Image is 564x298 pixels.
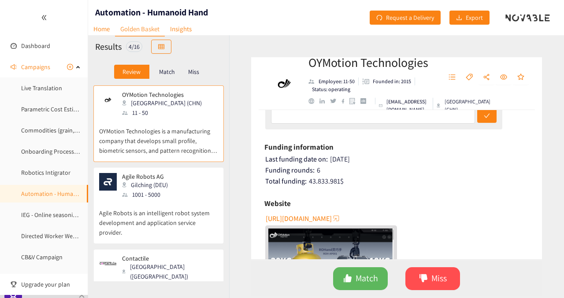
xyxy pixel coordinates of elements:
[21,211,110,219] a: IEG - Online seasoning monitoring
[67,64,73,70] span: plus-circle
[308,85,350,93] li: Status
[21,58,50,76] span: Campaigns
[122,173,168,180] p: Agile Robots AG
[356,272,378,285] span: Match
[308,77,359,85] li: Employees
[21,232,136,240] a: Directed Worker Wearables – Manufacturing
[122,255,212,262] p: Contactile
[267,66,302,101] img: Company Logo
[477,109,497,123] button: check
[405,267,460,290] button: dislikeMiss
[330,99,341,103] a: twitter
[456,15,462,22] span: download
[158,44,164,51] span: table
[122,190,173,199] div: 1001 - 5000
[122,98,207,108] div: [GEOGRAPHIC_DATA] (CHN)
[21,190,100,198] a: Automation - Humanoid Hand
[21,105,92,113] a: Parametric Cost Estimation
[21,253,63,261] a: CB&V Campaign
[333,267,388,290] button: likeMatch
[496,70,512,85] button: eye
[500,74,507,81] span: eye
[126,41,142,52] div: 4 / 16
[21,84,62,92] a: Live Translation
[466,13,483,22] span: Export
[265,177,529,186] div: 43.833.981 $
[483,74,490,81] span: share-alt
[479,70,494,85] button: share-alt
[343,274,352,284] span: like
[349,98,360,104] a: google maps
[21,42,50,50] a: Dashboard
[373,77,411,85] p: Founded in: 2015
[99,173,117,191] img: Snapshot of the company's website
[466,74,473,81] span: tag
[99,199,218,237] p: Agile Robots is an intelligent robot system development and application service provider.
[461,70,477,85] button: tag
[99,255,117,272] img: Snapshot of the company's website
[122,68,141,75] p: Review
[188,68,199,75] p: Miss
[122,180,173,190] div: Gilching (DEU)
[266,211,341,225] button: [URL][DOMAIN_NAME]
[11,64,17,70] span: sound
[386,13,434,22] span: Request a Delivery
[265,177,307,186] span: Total funding:
[95,6,208,18] h1: Automation - Humanoid Hand
[359,77,415,85] li: Founded in year
[484,113,490,120] span: check
[449,74,456,81] span: unordered-list
[11,281,17,287] span: trophy
[419,274,428,284] span: dislike
[265,166,529,175] div: 6
[266,213,332,224] span: [URL][DOMAIN_NAME]
[151,40,171,54] button: table
[115,22,165,37] a: Golden Basket
[513,70,529,85] button: star
[312,85,350,93] p: Status: operating
[265,155,529,164] div: [DATE]
[122,91,202,98] p: OYMotion Technologies
[99,91,117,109] img: Snapshot of the company's website
[376,15,382,22] span: redo
[122,262,217,281] div: [GEOGRAPHIC_DATA] ([GEOGRAPHIC_DATA])
[88,22,115,36] a: Home
[386,98,429,114] p: [EMAIL_ADDRESS][DOMAIN_NAME]
[21,276,81,293] span: Upgrade your plan
[165,22,197,36] a: Insights
[437,98,491,114] div: [GEOGRAPHIC_DATA] (CHN)
[449,11,490,25] button: downloadExport
[370,11,441,25] button: redoRequest a Delivery
[122,108,207,118] div: 11 - 50
[517,74,524,81] span: star
[444,70,460,85] button: unordered-list
[21,126,151,134] a: Commodities (grain, sweeteners, seasonings, oils)
[319,99,330,104] a: linkedin
[95,40,122,53] h2: Results
[431,272,447,285] span: Miss
[341,99,350,103] a: facebook
[21,147,90,155] a: Onboarding Process Mgmt
[41,15,47,21] span: double-left
[520,256,564,298] iframe: Chat Widget
[308,54,432,71] h2: OYMotion Technologies
[99,118,218,155] p: OYMotion Technologies is a manufacturing company that develops small profile, biometric sensors, ...
[265,166,315,175] span: Funding rounds:
[21,169,70,177] a: Robotics Intigrator
[265,155,328,164] span: Last funding date on:
[308,98,319,104] a: website
[319,77,355,85] p: Employee: 11-50
[264,197,291,210] h6: Website
[264,140,334,154] h6: Funding information
[159,68,175,75] p: Match
[360,98,371,104] a: crunchbase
